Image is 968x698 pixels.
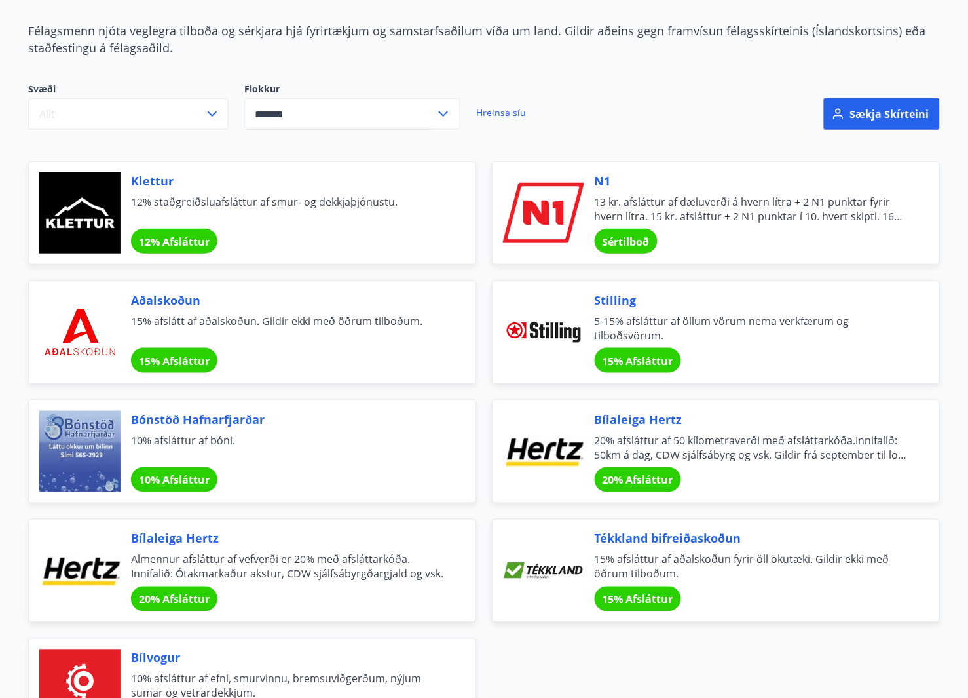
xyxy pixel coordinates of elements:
[28,23,926,56] span: Félagsmenn njóta veglegra tilboða og sérkjara hjá fyrirtækjum og samstarfsaðilum víða um land. Gi...
[131,411,444,428] span: Bónstöð Hafnarfjarðar
[244,83,460,96] label: Flokkur
[139,354,210,368] span: 15% Afsláttur
[131,433,444,462] span: 10% afsláttur af bóni.
[28,83,229,98] span: Svæði
[595,292,908,309] span: Stilling
[131,553,444,581] span: Almennur afsláttur af vefverði er 20% með afsláttarkóða. Innifalið: Ótakmarkaður akstur, CDW sjál...
[139,473,210,488] span: 10% Afsláttur
[131,172,444,189] span: Klettur
[595,553,908,581] span: 15% afsláttur af aðalskoðun fyrir öll ökutæki. Gildir ekki með öðrum tilboðum.
[603,473,673,488] span: 20% Afsláttur
[595,314,908,343] span: 5-15% afsláttur af öllum vörum nema verkfærum og tilboðsvörum.
[595,172,908,189] span: N1
[824,98,940,130] button: Sækja skírteini
[603,592,673,607] span: 15% Afsláttur
[139,592,210,607] span: 20% Afsláttur
[131,292,444,309] span: Aðalskoðun
[131,530,444,547] span: Bílaleiga Hertz
[131,650,444,667] span: Bílvogur
[603,235,650,249] span: Sértilboð
[131,314,444,343] span: 15% afslátt af aðalskoðun. Gildir ekki með öðrum tilboðum.
[603,354,673,368] span: 15% Afsláttur
[139,235,210,249] span: 12% Afsláttur
[28,98,229,130] button: Allt
[131,195,444,223] span: 12% staðgreiðsluafsláttur af smur- og dekkjaþjónustu.
[39,107,55,121] span: Allt
[595,411,908,428] span: Bílaleiga Hertz
[476,98,526,127] a: Hreinsa síu
[595,433,908,462] span: 20% afsláttur af 50 kílometraverði með afsláttarkóða.Innifalið: 50km á dag, CDW sjálfsábyrg og vs...
[595,195,908,223] span: 13 kr. afsláttur af dæluverði á hvern lítra + 2 N1 punktar fyrir hvern lítra. 15 kr. afsláttur + ...
[595,530,908,547] span: Tékkland bifreiðaskoðun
